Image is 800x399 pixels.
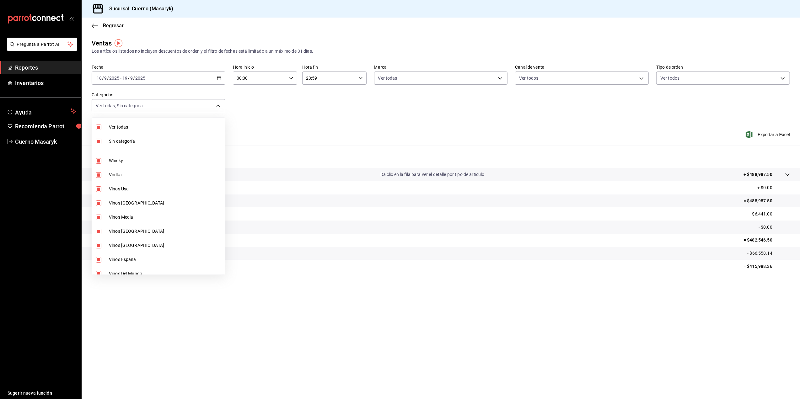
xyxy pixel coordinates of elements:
[109,256,223,263] span: Vinos Espana
[109,186,223,192] span: Vinos Usa
[109,200,223,206] span: Vinos [GEOGRAPHIC_DATA]
[109,157,223,164] span: Whisky
[109,172,223,178] span: Vodka
[109,270,223,277] span: Vinos Del Mundo
[109,138,223,145] span: Sin categoría
[109,214,223,221] span: Vinos Media
[109,124,223,130] span: Ver todas
[115,39,122,47] img: Tooltip marker
[109,228,223,235] span: Vinos [GEOGRAPHIC_DATA]
[109,242,223,249] span: Vinos [GEOGRAPHIC_DATA]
